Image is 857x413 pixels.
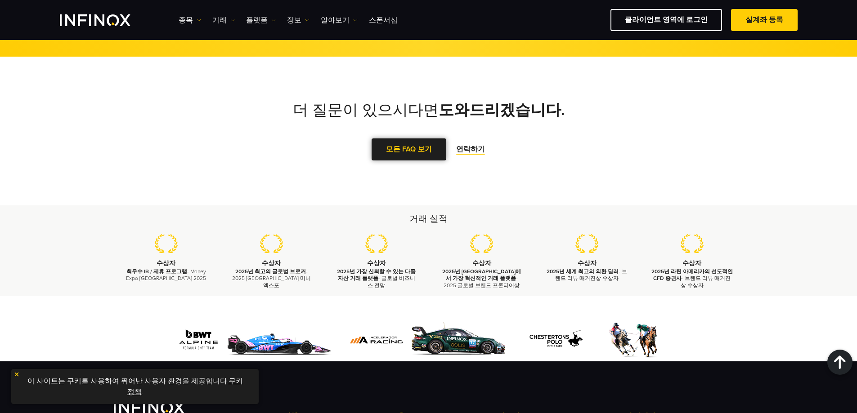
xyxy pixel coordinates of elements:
a: 알아보기 [321,15,358,26]
strong: 수상자 [367,259,386,267]
a: 모든 FAQ 보기 [372,138,446,160]
p: - 브랜드 리뷰 매거진상 수상자 [546,268,628,282]
strong: 2025년 [GEOGRAPHIC_DATA]에서 가장 혁신적인 거래 플랫폼 [442,268,521,281]
strong: 수상자 [157,259,175,267]
strong: 2025년 가장 신뢰할 수 있는 다중 자산 거래 플랫폼 [337,268,416,281]
p: - Money Expo [GEOGRAPHIC_DATA] 2025 [125,268,208,282]
h2: 더 질문이 있으시다면 [168,102,690,120]
a: INFINOX Logo [60,14,152,26]
strong: 수상자 [262,259,281,267]
strong: 2025년 최고의 글로벌 브로커 [235,268,306,275]
strong: 2025년 라틴 아메리카의 선도적인 CFD 증권사 [651,268,733,281]
strong: 수상자 [578,259,597,267]
a: 플랫폼 [246,15,276,26]
a: 정보 [287,15,310,26]
img: yellow close icon [13,371,20,377]
h2: 거래 실적 [114,213,744,225]
p: 이 사이트는 쿠키를 사용하여 뛰어난 사용자 환경을 제공합니다. . [16,373,254,400]
p: - 2025 글로벌 브랜드 프론티어상 [440,268,523,289]
strong: 2025년 세계 최고의 외환 딜러 [547,268,619,275]
strong: 수상자 [472,259,491,267]
p: - 글로벌 비즈니스 전망 [335,268,418,289]
strong: 수상자 [682,259,701,267]
a: 종목 [179,15,201,26]
a: 스폰서십 [369,15,398,26]
strong: 최우수 IB / 제휴 프로그램 [126,268,187,275]
strong: 도와드리겠습니다. [439,101,565,120]
a: 실계좌 등록 [731,9,798,31]
a: 연락하기 [455,144,486,154]
a: 거래 [212,15,235,26]
p: - 2025 [GEOGRAPHIC_DATA] 머니 엑스포 [230,268,313,289]
p: - 브랜드 리뷰 매거진상 수상자 [651,268,733,289]
a: 클라이언트 영역에 로그인 [610,9,722,31]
